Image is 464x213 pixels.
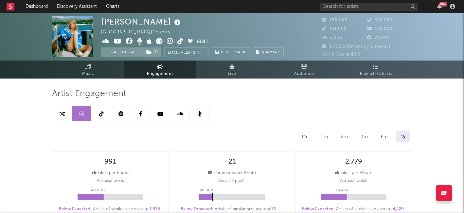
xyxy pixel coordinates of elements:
[322,18,348,22] span: 186,865
[340,177,367,185] p: Across 7 posts
[101,47,142,57] button: Tracking
[104,158,116,166] div: 991
[345,158,362,166] div: 2,779
[196,61,268,79] a: Live
[52,90,126,98] span: Artist Engagement
[322,27,347,31] span: 131,000
[271,207,276,211] span: 76
[335,169,372,177] div: Likes per Album
[142,47,161,57] span: ( 1 )
[101,16,182,27] div: [PERSON_NAME]
[393,207,404,211] span: 4,420
[228,158,236,166] div: 21
[296,131,313,142] div: 14d
[218,177,245,185] p: Across 2 posts
[253,47,284,57] button: Summary
[97,177,124,185] p: Across 2 posts
[336,131,353,142] div: 2m
[268,61,340,79] a: Audience
[367,18,392,22] span: 332,085
[147,70,173,78] span: Engagement
[208,169,256,177] div: Comments per Photo
[302,207,333,211] span: Below Expected
[181,207,212,211] span: Below Expected
[320,3,418,11] input: Search for artists
[228,70,236,78] span: Live
[322,44,391,49] span: 1,702,200 Monthly Listeners
[356,131,373,142] div: 3m
[197,38,209,46] button: Edit
[367,36,390,40] span: 73,000
[360,70,392,78] span: Playlists/Charts
[376,131,393,142] div: 6m
[200,186,214,194] p: 20.00 %
[322,36,342,40] span: 3,886
[82,70,94,78] span: Music
[52,61,124,79] a: Music
[335,186,348,194] p: 39.47 %
[59,207,90,211] span: Below Expected
[439,2,447,7] div: 99 +
[396,131,410,142] div: 1y
[212,47,249,57] a: Benchmark
[101,28,178,36] div: [GEOGRAPHIC_DATA] | Country
[317,131,333,142] div: 1m
[197,51,205,55] em: Off
[91,186,105,194] p: 40.00 %
[150,207,160,211] span: 1,838
[340,61,412,79] a: Playlists/Charts
[92,169,129,177] div: Likes per Photo
[437,4,442,9] button: 99+
[142,47,161,57] button: (1)
[322,52,361,57] span: Jump Score: 48.8
[124,61,196,79] a: Engagement
[164,47,208,57] button: Email AlertsOff
[261,51,280,54] span: Summary
[367,27,393,31] span: 126,000
[294,70,314,78] span: Audience
[221,49,246,57] span: Benchmark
